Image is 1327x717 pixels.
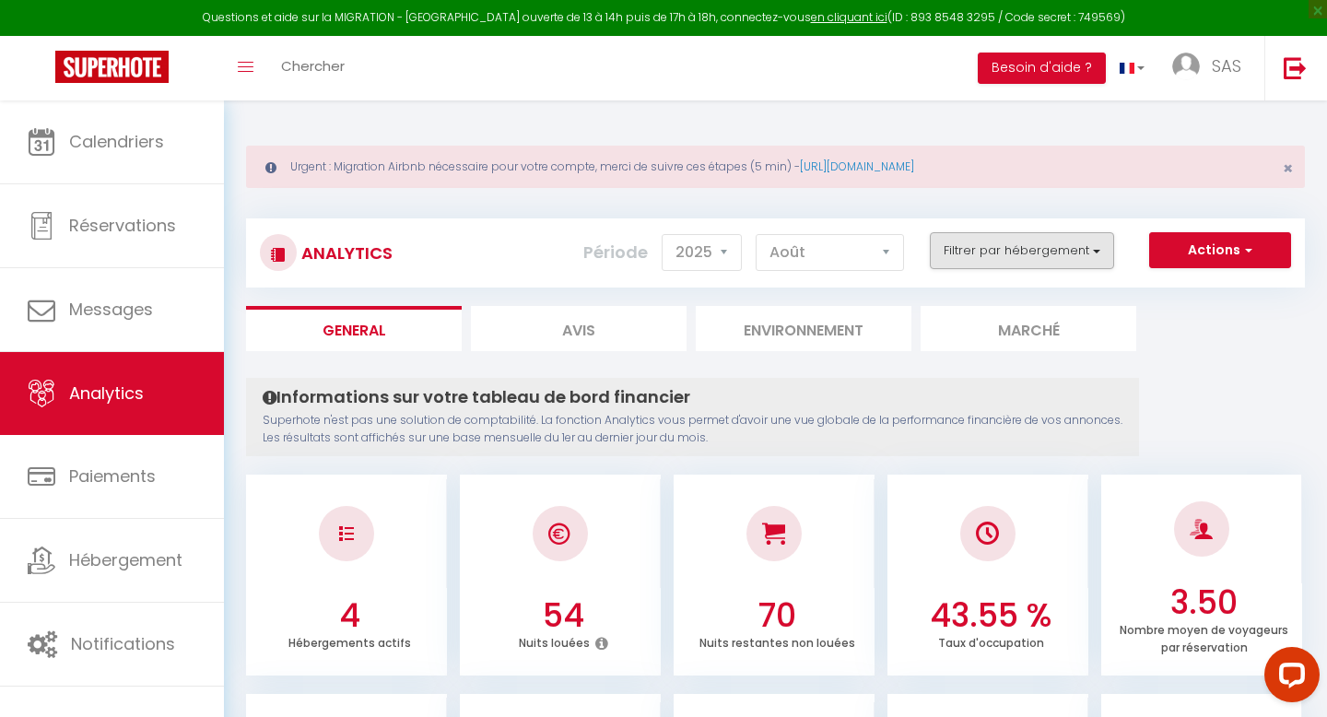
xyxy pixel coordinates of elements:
h3: 4 [256,596,442,635]
img: Super Booking [55,51,169,83]
button: Close [1283,160,1293,177]
span: Notifications [71,632,175,655]
h3: 54 [470,596,656,635]
img: logout [1284,56,1307,79]
h3: 43.55 % [898,596,1084,635]
span: SAS [1212,54,1241,77]
span: × [1283,157,1293,180]
span: Calendriers [69,130,164,153]
p: Nombre moyen de voyageurs par réservation [1120,618,1288,655]
img: ... [1172,53,1200,80]
span: Réservations [69,214,176,237]
iframe: LiveChat chat widget [1250,640,1327,717]
span: Messages [69,298,153,321]
div: Urgent : Migration Airbnb nécessaire pour votre compte, merci de suivre ces étapes (5 min) - [246,146,1305,188]
li: Marché [921,306,1136,351]
a: ... SAS [1158,36,1264,100]
a: en cliquant ici [811,9,887,25]
span: Paiements [69,464,156,488]
li: Avis [471,306,687,351]
label: Période [583,232,648,273]
h4: Informations sur votre tableau de bord financier [263,387,1122,407]
button: Filtrer par hébergement [930,232,1114,269]
h3: 70 [684,596,870,635]
span: Analytics [69,382,144,405]
button: Actions [1149,232,1291,269]
span: Chercher [281,56,345,76]
p: Taux d'occupation [938,631,1044,651]
span: Hébergement [69,548,182,571]
p: Nuits restantes non louées [699,631,855,651]
img: NO IMAGE [339,526,354,541]
a: Chercher [267,36,358,100]
p: Superhote n'est pas une solution de comptabilité. La fonction Analytics vous permet d'avoir une v... [263,412,1122,447]
p: Nuits louées [519,631,590,651]
li: Environnement [696,306,911,351]
li: General [246,306,462,351]
button: Besoin d'aide ? [978,53,1106,84]
h3: Analytics [297,232,393,274]
a: [URL][DOMAIN_NAME] [800,159,914,174]
p: Hébergements actifs [288,631,411,651]
h3: 3.50 [1111,583,1298,622]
